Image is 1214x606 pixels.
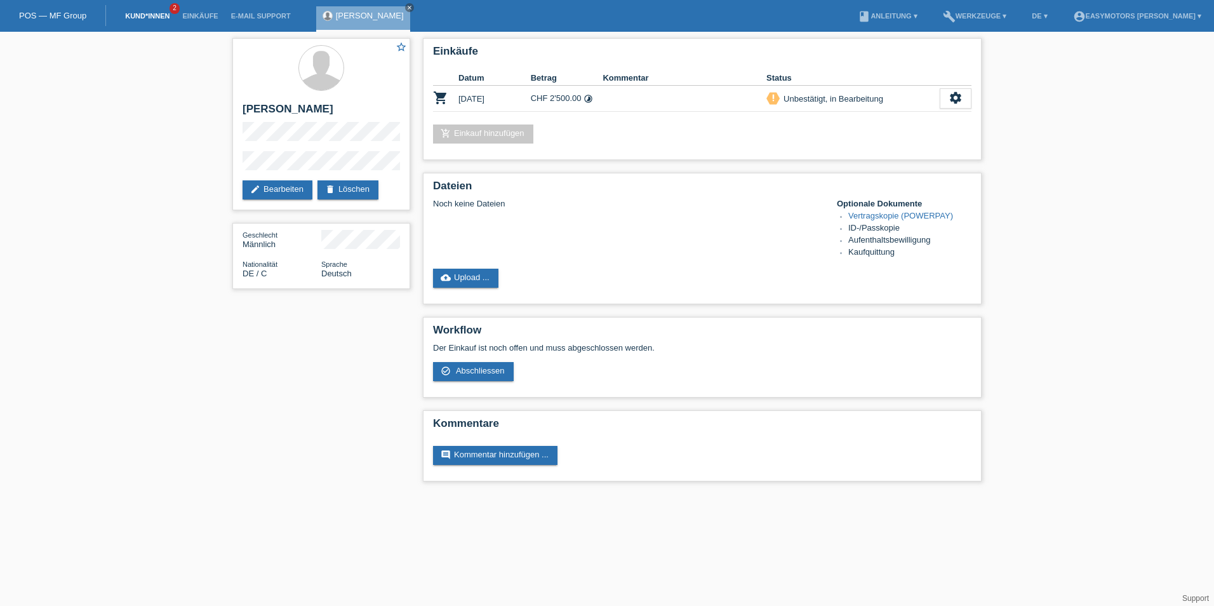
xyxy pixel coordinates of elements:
span: Sprache [321,260,347,268]
li: Kaufquittung [848,247,971,259]
div: Unbestätigt, in Bearbeitung [780,92,883,105]
td: CHF 2'500.00 [531,86,603,112]
a: commentKommentar hinzufügen ... [433,446,557,465]
span: Nationalität [243,260,277,268]
i: comment [441,450,451,460]
i: Fixe Raten (24 Raten) [584,94,593,104]
i: priority_high [769,93,778,102]
th: Kommentar [603,71,766,86]
i: close [406,4,413,11]
a: editBearbeiten [243,180,312,199]
th: Datum [458,71,531,86]
i: cloud_upload [441,273,451,283]
i: book [858,10,870,23]
td: [DATE] [458,86,531,112]
i: check_circle_outline [441,366,451,376]
a: cloud_uploadUpload ... [433,269,498,288]
a: DE ▾ [1025,12,1053,20]
a: buildWerkzeuge ▾ [937,12,1013,20]
a: POS — MF Group [19,11,86,20]
a: add_shopping_cartEinkauf hinzufügen [433,125,533,144]
a: close [405,3,414,12]
span: Deutschland / C / 24.07.2008 [243,269,267,278]
span: Deutsch [321,269,352,278]
a: Vertragskopie (POWERPAY) [848,211,953,220]
th: Betrag [531,71,603,86]
i: account_circle [1073,10,1086,23]
li: ID-/Passkopie [848,223,971,235]
h2: [PERSON_NAME] [243,103,400,122]
span: Abschliessen [456,366,505,375]
h2: Dateien [433,180,971,199]
a: Kund*innen [119,12,176,20]
a: check_circle_outline Abschliessen [433,362,514,381]
h2: Workflow [433,324,971,343]
th: Status [766,71,940,86]
a: star_border [396,41,407,55]
a: account_circleEasymotors [PERSON_NAME] ▾ [1067,12,1208,20]
a: [PERSON_NAME] [336,11,404,20]
i: delete [325,184,335,194]
i: POSP00027904 [433,90,448,105]
i: add_shopping_cart [441,128,451,138]
div: Männlich [243,230,321,249]
div: Noch keine Dateien [433,199,821,208]
p: Der Einkauf ist noch offen und muss abgeschlossen werden. [433,343,971,353]
a: E-Mail Support [225,12,297,20]
a: Support [1182,594,1209,603]
li: Aufenthaltsbewilligung [848,235,971,247]
span: Geschlecht [243,231,277,239]
i: star_border [396,41,407,53]
h2: Einkäufe [433,45,971,64]
span: 2 [170,3,180,14]
i: build [943,10,956,23]
a: bookAnleitung ▾ [851,12,923,20]
a: Einkäufe [176,12,224,20]
h2: Kommentare [433,417,971,436]
a: deleteLöschen [317,180,378,199]
h4: Optionale Dokumente [837,199,971,208]
i: settings [949,91,963,105]
i: edit [250,184,260,194]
